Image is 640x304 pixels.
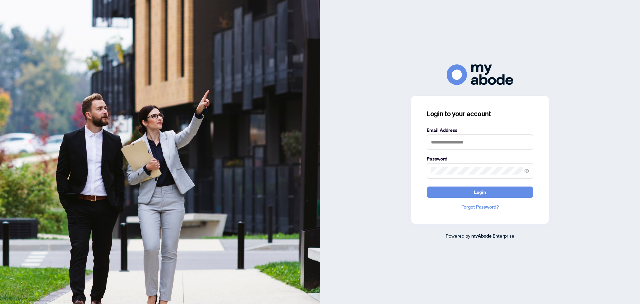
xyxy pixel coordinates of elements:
[447,64,513,85] img: ma-logo
[524,169,529,173] span: eye-invisible
[427,187,533,198] button: Login
[474,187,486,198] span: Login
[427,155,533,163] label: Password
[427,203,533,211] a: Forgot Password?
[427,109,533,118] h3: Login to your account
[493,233,514,239] span: Enterprise
[427,126,533,134] label: Email Address
[446,233,470,239] span: Powered by
[471,232,492,240] a: myAbode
